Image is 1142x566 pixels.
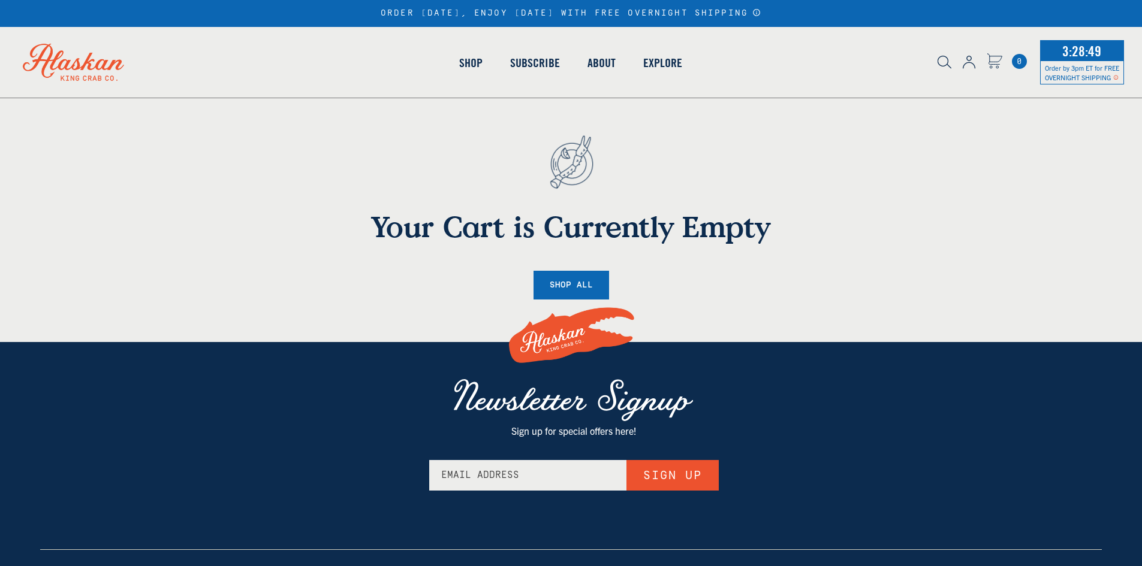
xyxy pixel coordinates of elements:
div: ORDER [DATE], ENJOY [DATE] WITH FREE OVERNIGHT SHIPPING [381,8,761,19]
img: account [963,56,975,69]
span: 0 [1012,54,1027,69]
a: About [574,29,629,97]
button: Sign Up [626,460,719,491]
img: Alaskan King Crab Co. Logo [505,293,637,378]
a: Subscribe [496,29,574,97]
img: Alaskan King Crab Co. logo [6,27,141,98]
a: Shop [445,29,496,97]
a: Announcement Bar Modal [752,8,761,17]
span: Order by 3pm ET for FREE OVERNIGHT SHIPPING [1045,63,1119,81]
span: Shipping Notice Icon [1113,73,1119,81]
a: Shop All [534,271,609,300]
a: Cart [1012,54,1027,69]
p: Sign up for special offers here! [435,423,713,438]
img: search [938,56,951,69]
img: empty cart - anchor [531,115,612,209]
h1: Your Cart is Currently Empty [239,209,904,244]
span: 3:28:49 [1059,39,1104,63]
a: Cart [987,53,1002,71]
a: Explore [629,29,696,97]
input: Email Address [429,460,626,491]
